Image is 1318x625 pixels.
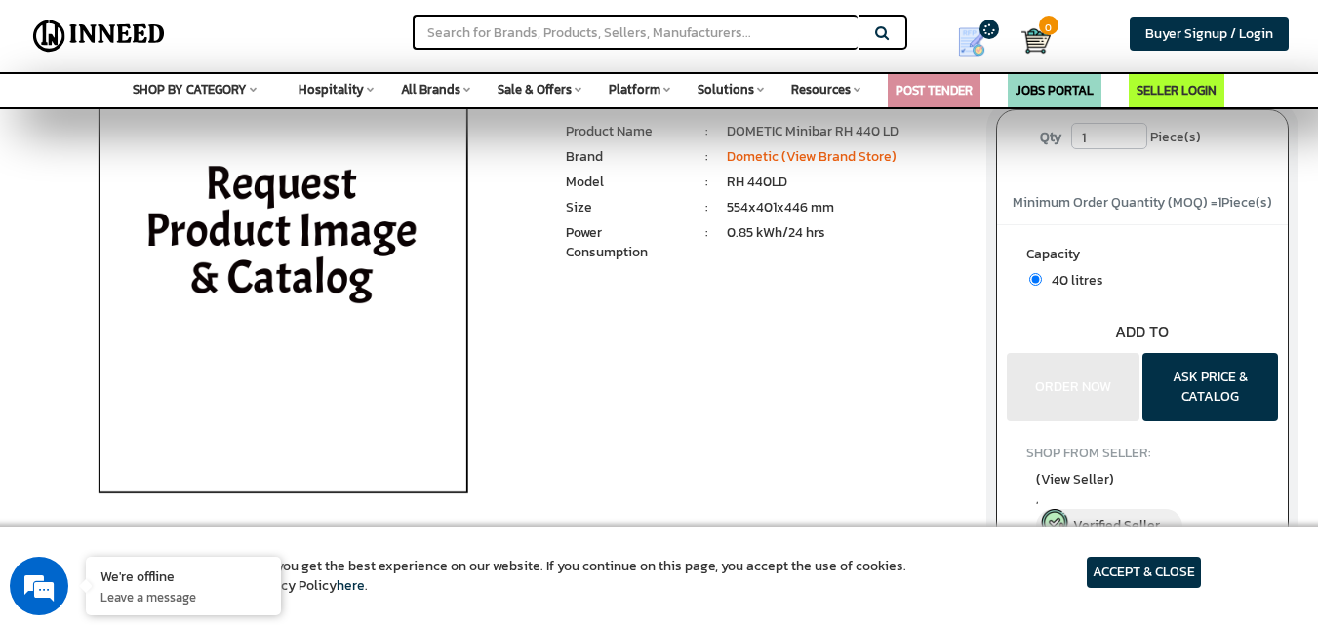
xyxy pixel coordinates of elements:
[1036,469,1250,543] a: (View Seller) , Verified Seller
[698,80,754,98] span: Solutions
[957,27,986,57] img: Show My Quotes
[1039,16,1058,35] span: 0
[1026,446,1259,460] h4: SHOP FROM SELLER:
[687,122,727,141] li: :
[727,122,967,141] li: DOMETIC Minibar RH 440 LD
[727,146,897,167] a: Dometic (View Brand Store)
[1137,81,1217,99] a: SELLER LOGIN
[26,12,172,60] img: Inneed.Market
[401,80,460,98] span: All Brands
[997,321,1288,343] div: ADD TO
[936,20,1021,64] a: my Quotes
[1150,123,1201,152] span: Piece(s)
[498,80,572,98] span: Sale & Offers
[1145,23,1273,44] span: Buyer Signup / Login
[566,198,686,217] li: Size
[687,198,727,217] li: :
[566,173,686,192] li: Model
[117,557,906,596] article: We use cookies to ensure you get the best experience on our website. If you continue on this page...
[56,60,511,548] img: MOBICOOL Minibar ML 40
[687,223,727,243] li: :
[1042,270,1103,291] span: 40 litres
[1026,245,1259,269] label: Capacity
[791,80,851,98] span: Resources
[1073,515,1160,535] span: Verified Seller
[100,588,266,605] p: Leave a message
[1013,192,1272,213] span: Minimum Order Quantity (MOQ) = Piece(s)
[1142,353,1278,421] button: ASK PRICE & CATALOG
[1036,469,1114,489] span: (View Seller)
[1016,81,1094,99] a: JOBS PORTAL
[1041,509,1070,538] img: inneed-verified-seller-icon.png
[727,173,967,192] li: RH 440LD
[337,575,365,596] a: here
[1030,123,1071,152] label: Qty
[133,80,247,98] span: SHOP BY CATEGORY
[687,173,727,192] li: :
[100,566,266,585] div: We're offline
[609,80,660,98] span: Platform
[413,15,858,50] input: Search for Brands, Products, Sellers, Manufacturers...
[566,147,686,167] li: Brand
[687,147,727,167] li: :
[727,223,967,243] li: 0.85 kWh/24 hrs
[727,198,967,217] li: 554x401x446 mm
[566,122,686,141] li: Product Name
[896,81,973,99] a: POST TENDER
[1021,20,1034,62] a: Cart 0
[1218,192,1221,213] span: 1
[299,80,364,98] span: Hospitality
[1130,17,1289,51] a: Buyer Signup / Login
[1021,26,1051,56] img: Cart
[566,223,686,262] li: Power Consumption
[1036,491,1250,508] span: ,
[1087,557,1201,588] article: ACCEPT & CLOSE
